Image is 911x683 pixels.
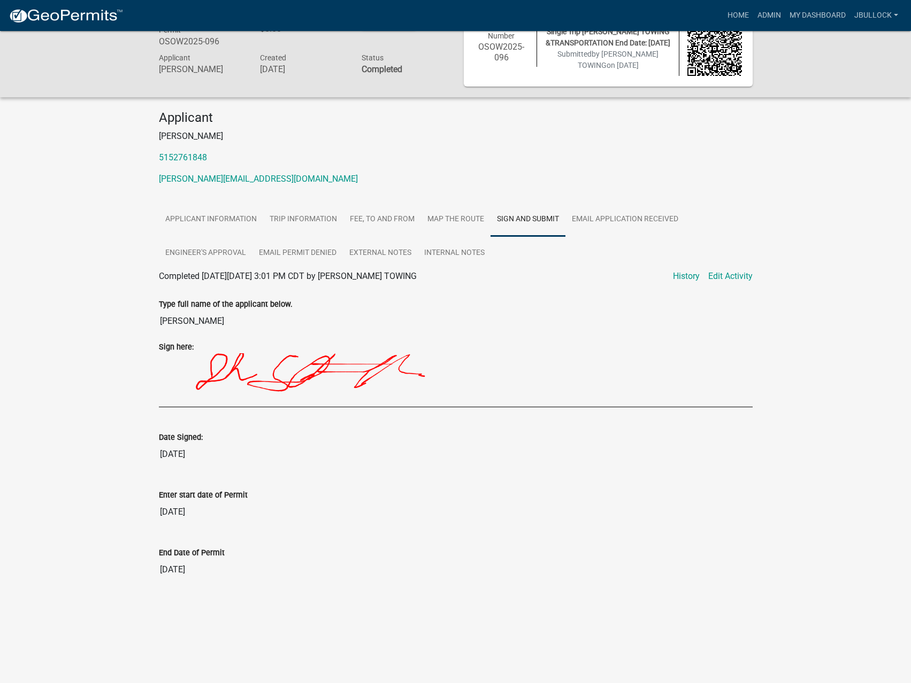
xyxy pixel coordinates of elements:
strong: Completed [362,64,402,74]
a: Engineer's Approval [159,236,252,270]
img: QR code [687,21,742,76]
a: External Notes [343,236,418,270]
label: Sign here: [159,344,194,351]
a: Trip Information [263,203,343,237]
a: Edit Activity [708,270,753,283]
label: Type full name of the applicant below. [159,301,293,308]
span: Status [362,53,384,62]
a: Email permit denied [252,236,343,270]
a: Internal Notes [418,236,491,270]
a: My Dashboard [785,5,850,26]
a: Map the Route [421,203,491,237]
span: by [PERSON_NAME] TOWING [578,50,659,69]
h6: [DATE] [260,64,346,74]
a: 5152761848 [159,152,207,162]
a: Sign and Submit [491,203,565,237]
h6: [PERSON_NAME] [159,64,244,74]
span: Submitted on [DATE] [557,50,659,69]
a: Applicant Information [159,203,263,237]
a: jbullock [850,5,902,26]
span: Applicant [159,53,190,62]
label: End Date of Permit [159,549,225,557]
a: Email application received [565,203,685,237]
label: Enter start date of Permit [159,492,248,499]
a: [PERSON_NAME][EMAIL_ADDRESS][DOMAIN_NAME] [159,174,358,184]
a: Home [723,5,753,26]
a: FEE, To and From [343,203,421,237]
span: Number [488,32,515,40]
h6: OSOW2025-096 [159,36,244,46]
span: Completed [DATE][DATE] 3:01 PM CDT by [PERSON_NAME] TOWING [159,271,417,281]
label: Date Signed: [159,434,203,441]
a: History [673,270,700,283]
h6: OSOW2025-096 [474,42,529,62]
h4: Applicant [159,110,753,126]
a: Admin [753,5,785,26]
span: Created [260,53,286,62]
p: [PERSON_NAME] [159,130,753,143]
img: H8FzTVVUVp7+AAAAABJRU5ErkJggg== [159,353,710,407]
